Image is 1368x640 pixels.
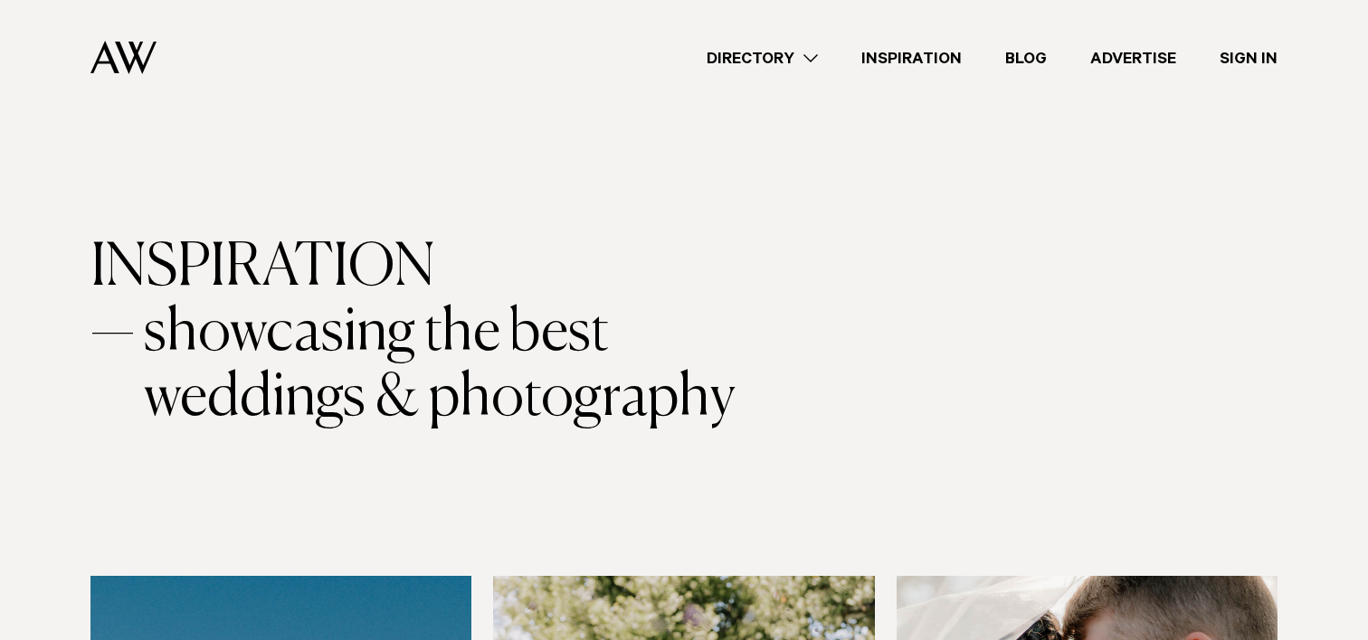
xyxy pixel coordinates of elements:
a: Sign In [1198,46,1299,71]
span: — [90,301,135,431]
h1: INSPIRATION [90,236,1278,431]
a: Directory [685,46,840,71]
a: Inspiration [840,46,983,71]
img: Auckland Weddings Logo [90,41,157,74]
span: showcasing the best weddings & photography [144,301,814,431]
a: Blog [983,46,1069,71]
a: Advertise [1069,46,1198,71]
